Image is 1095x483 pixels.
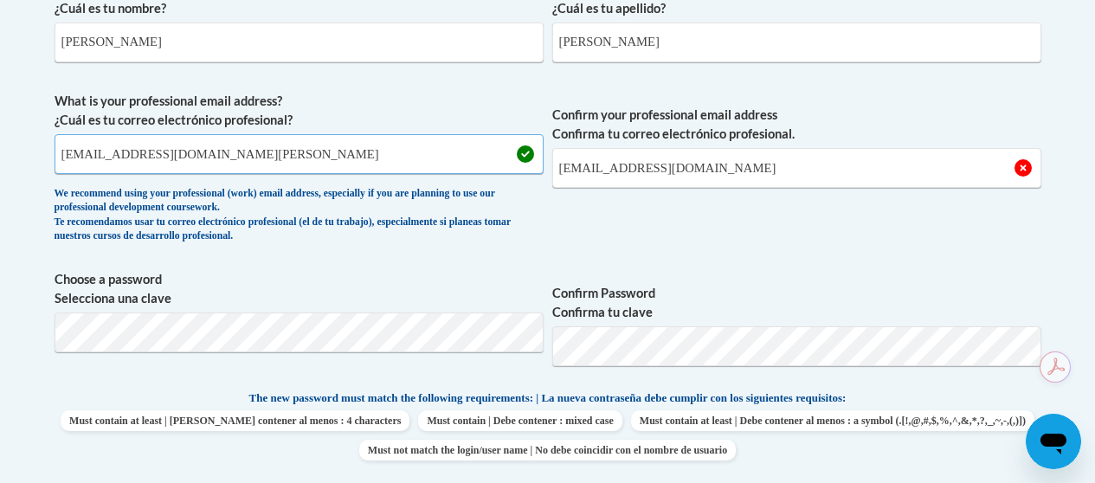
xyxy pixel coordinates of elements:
[249,390,847,406] span: The new password must match the following requirements: | La nueva contraseña debe cumplir con lo...
[55,187,544,244] div: We recommend using your professional (work) email address, especially if you are planning to use ...
[359,440,736,460] span: Must not match the login/user name | No debe coincidir con el nombre de usuario
[552,23,1041,62] input: Metadata input
[552,106,1041,144] label: Confirm your professional email address Confirma tu correo electrónico profesional.
[55,134,544,174] input: Metadata input
[61,410,409,431] span: Must contain at least | [PERSON_NAME] contener al menos : 4 characters
[552,284,1041,322] label: Confirm Password Confirma tu clave
[631,410,1034,431] span: Must contain at least | Debe contener al menos : a symbol (.[!,@,#,$,%,^,&,*,?,_,~,-,(,)])
[55,270,544,308] label: Choose a password Selecciona una clave
[55,23,544,62] input: Metadata input
[418,410,622,431] span: Must contain | Debe contener : mixed case
[55,92,544,130] label: What is your professional email address? ¿Cuál es tu correo electrónico profesional?
[1026,414,1081,469] iframe: Button to launch messaging window
[552,148,1041,188] input: Required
